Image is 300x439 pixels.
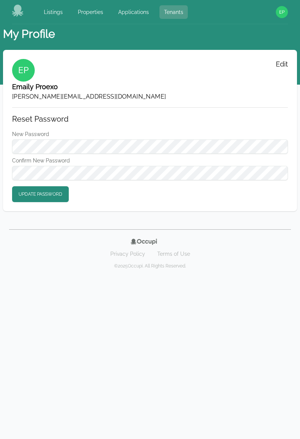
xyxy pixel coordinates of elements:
a: Applications [114,5,153,19]
h1: My Profile [3,27,297,41]
p: © 2025 Occupi. All Rights Reserved. [114,263,186,269]
button: Edit [276,59,288,70]
button: Update Password [12,186,69,202]
label: Confirm New Password [12,157,288,164]
label: New Password [12,130,288,138]
span: [PERSON_NAME][EMAIL_ADDRESS][DOMAIN_NAME] [12,92,166,101]
a: Listings [39,5,67,19]
h2: Reset Password [12,114,288,124]
a: Properties [73,5,108,19]
h2: Emaily Proexo [12,82,166,92]
a: Terms of Use [153,248,195,260]
a: Privacy Policy [106,248,150,260]
img: 59fe8caad0260f665e2e3a46e5a48869 [12,59,35,82]
a: Tenants [159,5,188,19]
